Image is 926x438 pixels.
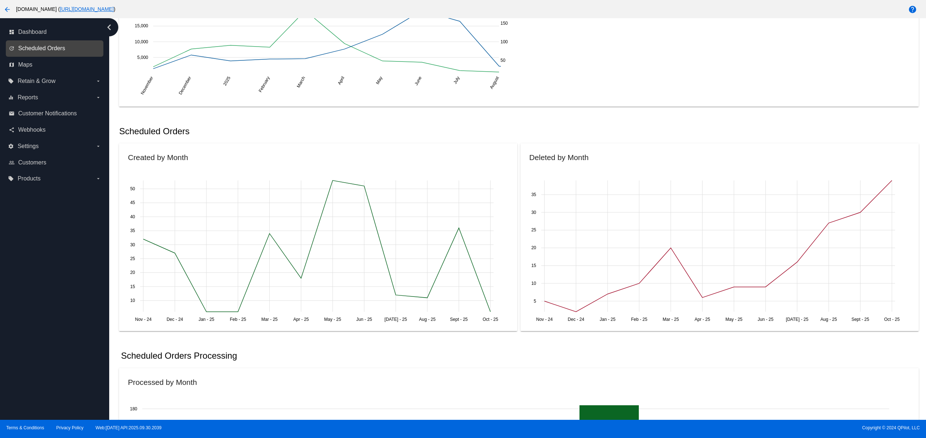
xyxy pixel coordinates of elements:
[531,192,537,197] text: 35
[95,143,101,149] i: arrow_drop_down
[536,317,553,322] text: Nov - 24
[95,78,101,84] i: arrow_drop_down
[128,378,197,386] h2: Processed by Month
[534,299,536,304] text: 5
[600,317,616,322] text: Jan - 25
[135,39,149,44] text: 10,000
[18,45,65,52] span: Scheduled Orders
[3,5,12,14] mat-icon: arrow_back
[337,75,345,85] text: April
[121,351,237,361] h2: Scheduled Orders Processing
[757,317,773,322] text: Jun - 25
[820,317,837,322] text: Aug - 25
[489,75,500,90] text: August
[9,26,101,38] a: dashboard Dashboard
[18,127,45,133] span: Webhooks
[17,94,38,101] span: Reports
[8,143,14,149] i: settings
[500,39,508,44] text: 100
[9,108,101,119] a: email Customer Notifications
[130,186,135,191] text: 50
[130,214,135,219] text: 40
[96,425,162,430] a: Web:[DATE] API:2025.09.30.2039
[414,75,423,86] text: June
[9,62,15,68] i: map
[662,317,679,322] text: Mar - 25
[6,425,44,430] a: Terms & Conditions
[16,6,115,12] span: [DOMAIN_NAME] ( )
[18,29,47,35] span: Dashboard
[230,317,246,322] text: Feb - 25
[130,256,135,261] text: 25
[17,78,55,84] span: Retain & Grow
[324,317,341,322] text: May - 25
[130,228,135,234] text: 35
[531,263,537,268] text: 15
[258,75,271,93] text: February
[178,75,193,95] text: December
[18,110,77,117] span: Customer Notifications
[725,317,743,322] text: May - 25
[385,317,407,322] text: [DATE] - 25
[851,317,869,322] text: Sept - 25
[419,317,436,322] text: Aug - 25
[119,126,521,136] h2: Scheduled Orders
[17,143,39,150] span: Settings
[908,5,917,14] mat-icon: help
[500,58,506,63] text: 50
[9,59,101,71] a: map Maps
[95,95,101,100] i: arrow_drop_down
[130,200,135,206] text: 45
[18,159,46,166] span: Customers
[8,95,14,100] i: equalizer
[9,111,15,116] i: email
[135,23,149,28] text: 15,000
[56,425,84,430] a: Privacy Policy
[130,284,135,289] text: 15
[137,55,148,60] text: 5,000
[483,317,498,322] text: Oct - 25
[452,75,461,84] text: July
[130,270,135,275] text: 20
[167,317,183,322] text: Dec - 24
[18,61,32,68] span: Maps
[8,176,14,182] i: local_offer
[296,75,306,88] text: March
[568,317,585,322] text: Dec - 24
[130,298,135,303] text: 10
[9,127,15,133] i: share
[531,246,537,251] text: 20
[529,153,589,162] h2: Deleted by Month
[531,281,537,286] text: 10
[130,242,135,247] text: 30
[199,317,215,322] text: Jan - 25
[694,317,710,322] text: Apr - 25
[375,75,383,85] text: May
[9,160,15,166] i: people_outline
[631,317,648,322] text: Feb - 25
[450,317,468,322] text: Sept - 25
[531,210,537,215] text: 30
[128,153,188,162] h2: Created by Month
[8,78,14,84] i: local_offer
[135,317,152,322] text: Nov - 24
[222,75,232,86] text: 2025
[356,317,372,322] text: Jun - 25
[262,317,278,322] text: Mar - 25
[17,175,40,182] span: Products
[884,317,900,322] text: Oct - 25
[786,317,808,322] text: [DATE] - 25
[95,176,101,182] i: arrow_drop_down
[469,425,920,430] span: Copyright © 2024 QPilot, LLC
[9,45,15,51] i: update
[9,124,101,136] a: share Webhooks
[130,406,137,411] text: 180
[9,43,101,54] a: update Scheduled Orders
[500,21,508,26] text: 150
[293,317,309,322] text: Apr - 25
[60,6,114,12] a: [URL][DOMAIN_NAME]
[9,29,15,35] i: dashboard
[103,21,115,33] i: chevron_left
[140,75,154,95] text: November
[9,157,101,168] a: people_outline Customers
